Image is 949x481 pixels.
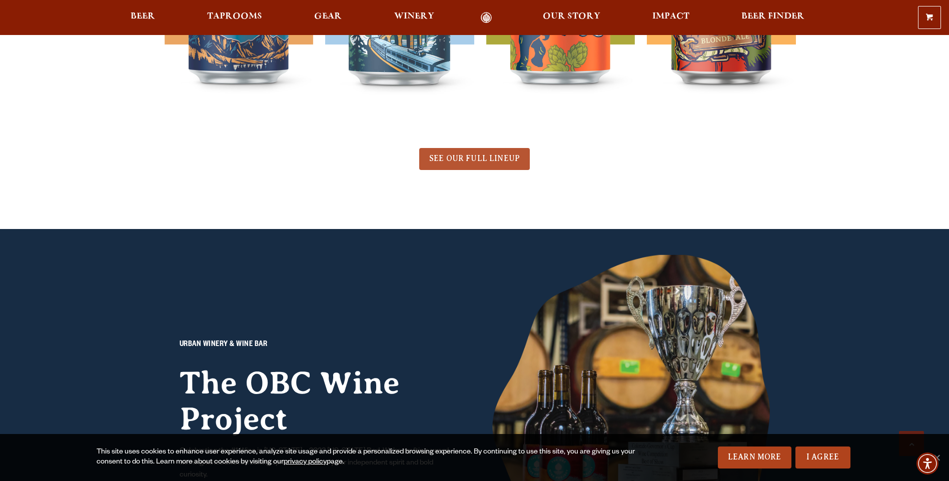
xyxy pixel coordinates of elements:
[718,446,791,468] a: Learn More
[308,12,348,23] a: Gear
[314,12,342,20] span: Gear
[284,458,327,466] a: privacy policy
[97,447,636,467] div: This site uses cookies to enhance user experience, analyze site usage and provide a personalized ...
[394,12,434,20] span: Winery
[652,12,689,20] span: Impact
[140,146,810,171] div: See Our Full LineUp
[646,12,696,23] a: Impact
[899,431,924,456] a: Scroll to top
[916,452,938,474] div: Accessibility Menu
[795,446,850,468] a: I Agree
[468,12,505,23] a: Odell Home
[124,12,162,23] a: Beer
[207,12,262,20] span: Taprooms
[419,148,530,170] a: SEE OUR FULL LINEUP
[180,365,457,437] h2: The OBC Wine Project
[131,12,155,20] span: Beer
[201,12,269,23] a: Taprooms
[536,12,607,23] a: Our Story
[388,12,441,23] a: Winery
[180,339,457,351] p: URBAN WINERY & WINE BAR
[735,12,811,23] a: Beer Finder
[741,12,804,20] span: Beer Finder
[543,12,600,20] span: Our Story
[429,154,520,163] span: SEE OUR FULL LINEUP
